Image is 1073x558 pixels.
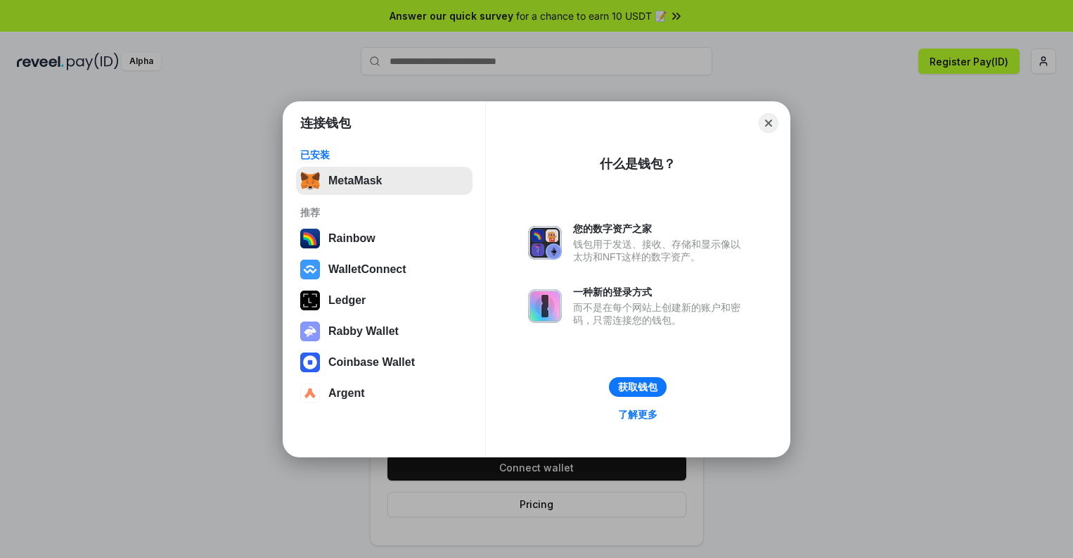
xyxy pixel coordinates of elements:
div: 了解更多 [618,408,657,421]
div: MetaMask [328,175,382,187]
div: 什么是钱包？ [600,156,676,172]
div: WalletConnect [328,263,406,276]
div: Argent [328,387,365,400]
div: 已安装 [300,148,468,161]
img: svg+xml,%3Csvg%20width%3D%22120%22%20height%3D%22120%22%20viewBox%3D%220%200%20120%20120%22%20fil... [300,229,320,248]
div: Rabby Wallet [328,325,399,338]
img: svg+xml,%3Csvg%20width%3D%2228%22%20height%3D%2228%22%20viewBox%3D%220%200%2028%2028%22%20fill%3D... [300,260,320,279]
button: 获取钱包 [609,377,667,397]
a: 了解更多 [610,405,666,424]
div: Ledger [328,294,366,307]
button: Close [759,113,778,133]
img: svg+xml,%3Csvg%20fill%3D%22none%22%20height%3D%2233%22%20viewBox%3D%220%200%2035%2033%22%20width%... [300,171,320,191]
div: 而不是在每个网站上创建新的账户和密码，只需连接您的钱包。 [573,301,747,326]
div: Coinbase Wallet [328,356,415,369]
div: 您的数字资产之家 [573,222,747,235]
img: svg+xml,%3Csvg%20xmlns%3D%22http%3A%2F%2Fwww.w3.org%2F2000%2Fsvg%22%20width%3D%2228%22%20height%3... [300,291,320,310]
button: Coinbase Wallet [296,348,473,376]
div: 获取钱包 [618,381,657,393]
img: svg+xml,%3Csvg%20xmlns%3D%22http%3A%2F%2Fwww.w3.org%2F2000%2Fsvg%22%20fill%3D%22none%22%20viewBox... [528,226,562,260]
button: Rabby Wallet [296,317,473,345]
div: 推荐 [300,206,468,219]
button: Rainbow [296,224,473,253]
div: 钱包用于发送、接收、存储和显示像以太坊和NFT这样的数字资产。 [573,238,747,263]
div: 一种新的登录方式 [573,286,747,298]
img: svg+xml,%3Csvg%20width%3D%2228%22%20height%3D%2228%22%20viewBox%3D%220%200%2028%2028%22%20fill%3D... [300,383,320,403]
button: Ledger [296,286,473,315]
img: svg+xml,%3Csvg%20xmlns%3D%22http%3A%2F%2Fwww.w3.org%2F2000%2Fsvg%22%20fill%3D%22none%22%20viewBox... [300,322,320,341]
button: Argent [296,379,473,407]
img: svg+xml,%3Csvg%20width%3D%2228%22%20height%3D%2228%22%20viewBox%3D%220%200%2028%2028%22%20fill%3D... [300,353,320,372]
h1: 连接钱包 [300,115,351,132]
button: MetaMask [296,167,473,195]
div: Rainbow [328,232,375,245]
img: svg+xml,%3Csvg%20xmlns%3D%22http%3A%2F%2Fwww.w3.org%2F2000%2Fsvg%22%20fill%3D%22none%22%20viewBox... [528,289,562,323]
button: WalletConnect [296,255,473,284]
